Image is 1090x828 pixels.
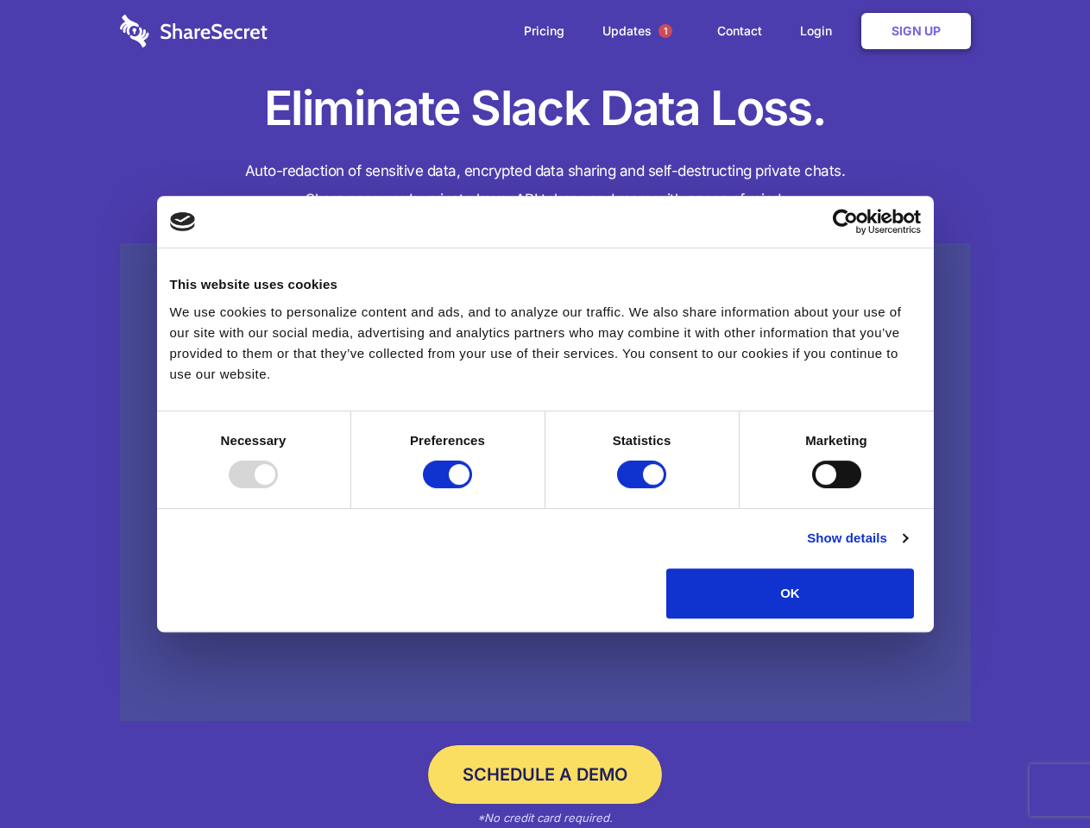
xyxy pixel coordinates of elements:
a: Schedule a Demo [428,745,662,804]
h1: Eliminate Slack Data Loss. [120,78,971,140]
em: *No credit card required. [477,811,613,825]
a: Login [783,4,858,58]
h4: Auto-redaction of sensitive data, encrypted data sharing and self-destructing private chats. Shar... [120,157,971,214]
button: OK [666,568,914,618]
div: We use cookies to personalize content and ads, and to analyze our traffic. We also share informat... [170,302,921,385]
div: This website uses cookies [170,274,921,295]
img: logo-wordmark-white-trans-d4663122ce5f474addd5e946df7df03e33cb6a1c49d2221995e7729f52c070b2.svg [120,15,268,47]
strong: Statistics [613,433,671,448]
strong: Marketing [805,433,867,448]
a: Contact [700,4,779,58]
strong: Preferences [410,433,485,448]
span: 1 [658,24,672,38]
a: Sign Up [861,13,971,49]
a: Wistia video thumbnail [120,243,971,722]
a: Pricing [507,4,582,58]
a: Usercentrics Cookiebot - opens in a new window [770,209,921,235]
a: Show details [807,528,907,549]
strong: Necessary [221,433,287,448]
img: logo [170,212,196,231]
